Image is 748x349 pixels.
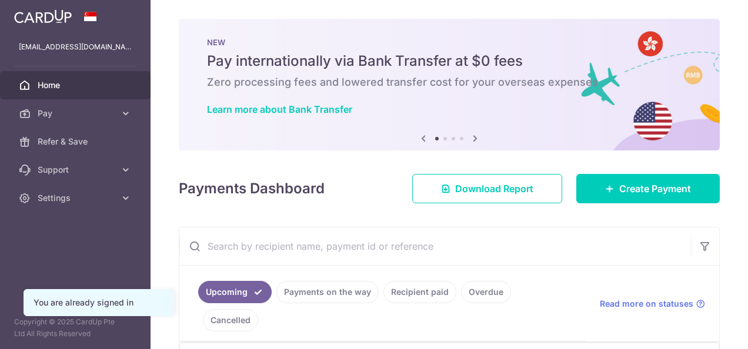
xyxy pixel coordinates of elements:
[455,182,533,196] span: Download Report
[576,174,720,203] a: Create Payment
[412,174,562,203] a: Download Report
[207,103,352,115] a: Learn more about Bank Transfer
[34,297,164,308] div: You are already signed in
[38,192,115,204] span: Settings
[38,136,115,147] span: Refer & Save
[179,227,691,265] input: Search by recipient name, payment id or reference
[179,19,720,150] img: Bank transfer banner
[600,298,693,310] span: Read more on statuses
[207,75,692,89] h6: Zero processing fees and lowered transfer cost for your overseas expenses
[207,38,692,47] p: NEW
[619,182,691,196] span: Create Payment
[38,164,115,176] span: Support
[203,309,258,331] a: Cancelled
[14,9,72,24] img: CardUp
[38,79,115,91] span: Home
[600,298,705,310] a: Read more on statuses
[461,281,511,303] a: Overdue
[207,52,692,71] h5: Pay internationally via Bank Transfer at $0 fees
[276,281,379,303] a: Payments on the way
[383,281,456,303] a: Recipient paid
[179,178,325,199] h4: Payments Dashboard
[19,41,132,53] p: [EMAIL_ADDRESS][DOMAIN_NAME]
[38,108,115,119] span: Pay
[198,281,272,303] a: Upcoming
